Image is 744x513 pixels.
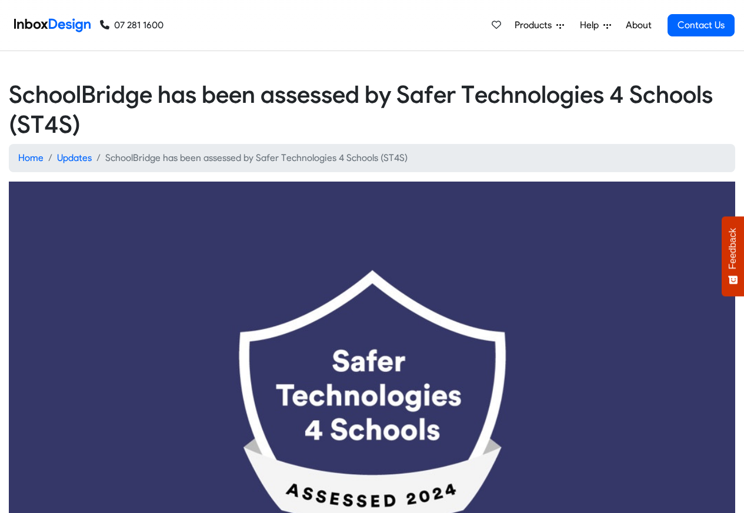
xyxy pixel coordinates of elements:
a: Products [510,14,569,37]
li: SchoolBridge has been assessed by Safer Technologies 4 Schools (ST4S) [92,151,408,165]
a: Home [18,152,44,163]
span: Products [515,18,556,32]
a: Updates [57,152,92,163]
button: Feedback - Show survey [722,216,744,296]
a: 07 281 1600 [100,18,164,32]
h2: SchoolBridge has been assessed by Safer Technologies 4 Schools (ST4S) [9,79,735,139]
span: Feedback [728,228,738,269]
span: Help [580,18,603,32]
a: Help [575,14,616,37]
a: Contact Us [668,14,735,36]
a: About [622,14,655,37]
